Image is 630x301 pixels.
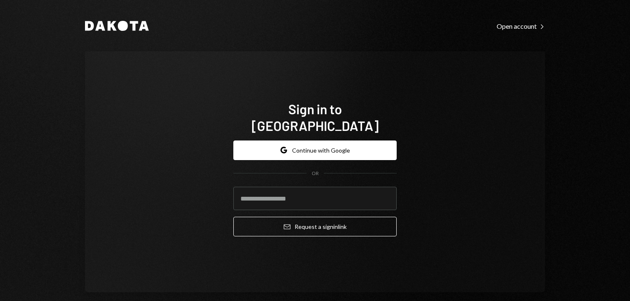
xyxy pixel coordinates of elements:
[233,140,397,160] button: Continue with Google
[497,22,545,30] div: Open account
[233,100,397,134] h1: Sign in to [GEOGRAPHIC_DATA]
[497,21,545,30] a: Open account
[233,217,397,236] button: Request a signinlink
[312,170,319,177] div: OR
